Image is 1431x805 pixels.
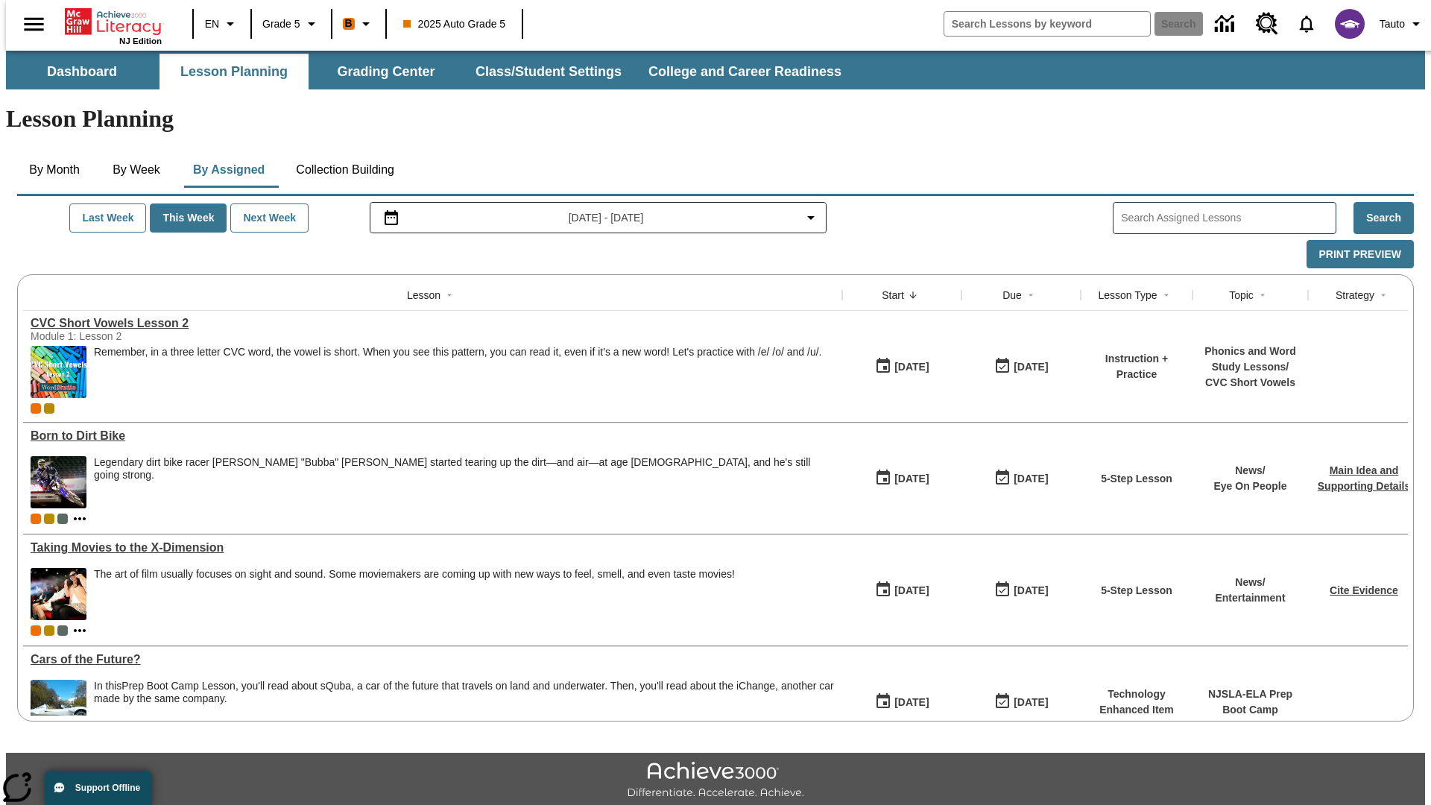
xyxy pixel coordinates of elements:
[1098,288,1157,303] div: Lesson Type
[989,464,1053,493] button: 08/27/25: Last day the lesson can be accessed
[1326,4,1374,43] button: Select a new avatar
[870,353,934,381] button: 08/28/25: First time the lesson was available
[1088,351,1185,382] p: Instruction + Practice
[150,203,227,233] button: This Week
[94,568,735,581] p: The art of film usually focuses on sight and sound. Some moviemakers are coming up with new ways ...
[1380,16,1405,32] span: Tauto
[1157,286,1175,304] button: Sort
[119,37,162,45] span: NJ Edition
[256,10,326,37] button: Grade: Grade 5, Select a grade
[31,429,835,443] div: Born to Dirt Bike
[1014,693,1048,712] div: [DATE]
[1022,286,1040,304] button: Sort
[1229,288,1254,303] div: Topic
[870,464,934,493] button: 08/27/25: First time the lesson was available
[1335,9,1365,39] img: avatar image
[6,105,1425,133] h1: Lesson Planning
[94,568,735,620] div: The art of film usually focuses on sight and sound. Some moviemakers are coming up with new ways ...
[1318,464,1410,492] a: Main Idea and Supporting Details
[1002,288,1022,303] div: Due
[636,54,853,89] button: College and Career Readiness
[198,10,246,37] button: Language: EN, Select a language
[31,346,86,398] img: CVC Short Vowels Lesson 2.
[1215,590,1285,606] p: Entertainment
[69,203,146,233] button: Last Week
[31,625,41,636] div: Current Class
[1215,575,1285,590] p: News /
[627,762,804,800] img: Achieve3000 Differentiate Accelerate Achieve
[894,693,929,712] div: [DATE]
[45,771,152,805] button: Support Offline
[159,54,309,89] button: Lesson Planning
[403,16,506,32] span: 2025 Auto Grade 5
[407,288,440,303] div: Lesson
[1374,10,1431,37] button: Profile/Settings
[6,51,1425,89] div: SubNavbar
[870,688,934,716] button: 08/27/25: First time the lesson was available
[31,317,835,330] div: CVC Short Vowels Lesson 2
[894,358,929,376] div: [DATE]
[1014,470,1048,488] div: [DATE]
[31,680,86,732] img: High-tech automobile treading water.
[1014,581,1048,600] div: [DATE]
[944,12,1150,36] input: search field
[31,403,41,414] div: Current Class
[1336,288,1374,303] div: Strategy
[31,330,254,342] div: Module 1: Lesson 2
[31,456,86,508] img: Motocross racer James Stewart flies through the air on his dirt bike.
[31,514,41,524] div: Current Class
[71,510,89,528] button: Show more classes
[31,541,835,555] a: Taking Movies to the X-Dimension, Lessons
[31,653,835,666] div: Cars of the Future?
[57,625,68,636] div: OL 2025 Auto Grade 6
[94,456,835,508] div: Legendary dirt bike racer James "Bubba" Stewart started tearing up the dirt—and air—at age 4, and...
[1200,686,1301,718] p: NJSLA-ELA Prep Boot Camp
[904,286,922,304] button: Sort
[1213,463,1286,479] p: News /
[1121,207,1336,229] input: Search Assigned Lessons
[17,152,92,188] button: By Month
[94,680,835,705] div: In this
[94,346,821,398] div: Remember, in a three letter CVC word, the vowel is short. When you see this pattern, you can read...
[31,317,835,330] a: CVC Short Vowels Lesson 2, Lessons
[1330,584,1398,596] a: Cite Evidence
[230,203,309,233] button: Next Week
[1014,358,1048,376] div: [DATE]
[205,16,219,32] span: EN
[989,576,1053,604] button: 08/27/25: Last day the lesson can be accessed
[1247,4,1287,44] a: Resource Center, Will open in new tab
[94,680,835,732] div: In this Prep Boot Camp Lesson, you'll read about sQuba, a car of the future that travels on land ...
[464,54,634,89] button: Class/Student Settings
[894,470,929,488] div: [DATE]
[31,429,835,443] a: Born to Dirt Bike, Lessons
[44,514,54,524] span: New 2025 class
[71,622,89,640] button: Show more classes
[181,152,277,188] button: By Assigned
[1088,686,1185,718] p: Technology Enhanced Item
[1374,286,1392,304] button: Sort
[262,16,300,32] span: Grade 5
[1101,471,1172,487] p: 5-Step Lesson
[882,288,904,303] div: Start
[1200,344,1301,375] p: Phonics and Word Study Lessons /
[1206,4,1247,45] a: Data Center
[284,152,406,188] button: Collection Building
[94,456,835,482] div: Legendary dirt bike racer [PERSON_NAME] "Bubba" [PERSON_NAME] started tearing up the dirt—and air...
[12,2,56,46] button: Open side menu
[44,625,54,636] div: New 2025 class
[57,514,68,524] div: OL 2025 Auto Grade 6
[376,209,821,227] button: Select the date range menu item
[1213,479,1286,494] p: Eye On People
[7,54,157,89] button: Dashboard
[65,7,162,37] a: Home
[1307,240,1414,269] button: Print Preview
